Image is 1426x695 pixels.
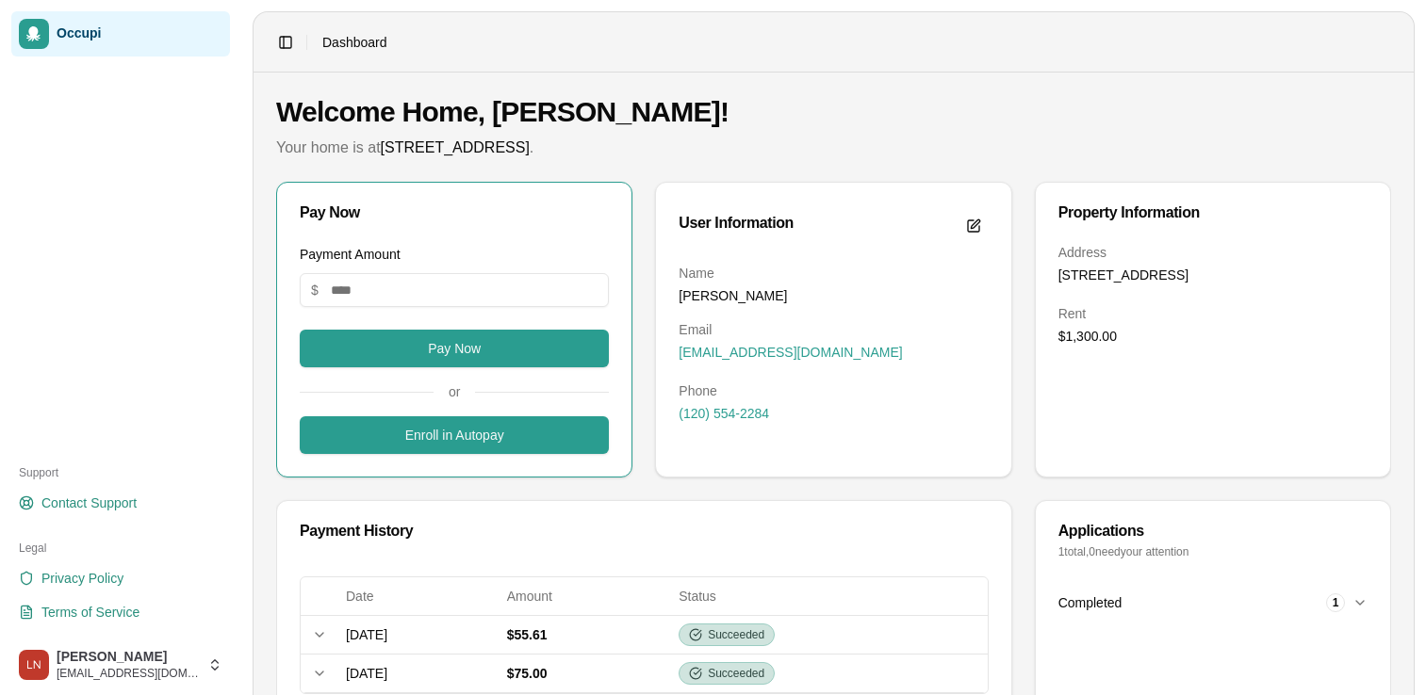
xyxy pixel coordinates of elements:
[679,343,902,362] span: [EMAIL_ADDRESS][DOMAIN_NAME]
[11,642,230,687] button: Lester Nieves[PERSON_NAME][EMAIL_ADDRESS][DOMAIN_NAME]
[11,597,230,627] a: Terms of Service
[300,330,609,367] button: Pay Now
[500,577,672,615] th: Amount
[434,382,475,401] span: or
[276,95,1391,129] h1: Welcome Home, [PERSON_NAME]!
[338,577,500,615] th: Date
[41,603,139,622] span: Terms of Service
[57,649,200,666] span: [PERSON_NAME]
[679,286,988,305] dd: [PERSON_NAME]
[311,281,319,299] span: $
[1058,544,1368,559] p: 1 total, 0 need your attention
[1058,243,1368,262] dt: Address
[346,627,387,642] span: [DATE]
[322,33,387,52] span: Dashboard
[19,650,49,680] img: Lester Nieves
[507,666,548,681] span: $75.00
[1326,593,1345,612] div: 1
[1058,524,1368,539] div: Applications
[57,666,200,681] span: [EMAIL_ADDRESS][DOMAIN_NAME]
[1058,304,1368,323] dt: Rent
[679,264,988,283] dt: Name
[300,524,989,539] div: Payment History
[1058,205,1368,220] div: Property Information
[57,25,222,42] span: Occupi
[1058,327,1368,346] dd: $1,300.00
[381,139,530,155] span: [STREET_ADDRESS]
[679,381,988,400] dt: Phone
[41,493,137,512] span: Contact Support
[679,404,769,423] span: (120) 554-2284
[300,205,609,220] div: Pay Now
[11,488,230,518] a: Contact Support
[679,320,988,339] dt: Email
[11,563,230,593] a: Privacy Policy
[276,137,1391,159] div: Your home is at .
[11,458,230,488] div: Support
[708,666,764,681] span: Succeeded
[708,627,764,642] span: Succeeded
[679,216,794,231] div: User Information
[41,569,123,588] span: Privacy Policy
[300,416,609,454] button: Enroll in Autopay
[11,533,230,563] div: Legal
[300,247,401,262] label: Payment Amount
[671,577,987,615] th: Status
[507,627,548,642] span: $55.61
[1058,582,1368,623] button: Completed1
[1058,593,1123,612] span: Completed
[11,11,230,57] a: Occupi
[322,33,387,52] nav: breadcrumb
[1058,266,1188,284] button: [STREET_ADDRESS]
[346,666,387,681] span: [DATE]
